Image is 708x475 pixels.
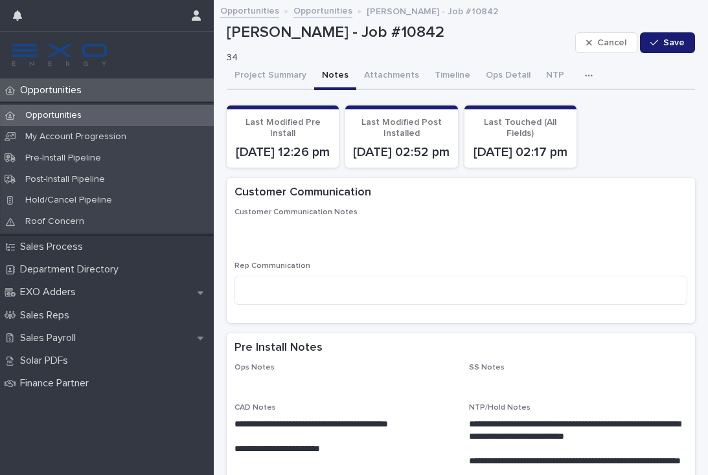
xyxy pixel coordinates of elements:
[484,118,556,138] span: Last Touched (All Fields)
[15,84,92,96] p: Opportunities
[15,131,137,142] p: My Account Progression
[353,144,450,160] p: [DATE] 02:52 pm
[246,118,321,138] span: Last Modified Pre Install
[367,3,498,17] p: [PERSON_NAME] - Job #10842
[361,118,442,138] span: Last Modified Post Installed
[15,309,80,322] p: Sales Reps
[15,286,86,298] p: EXO Adders
[234,404,276,412] span: CAD Notes
[469,364,505,371] span: SS Notes
[234,144,331,160] p: [DATE] 12:26 pm
[640,32,695,53] button: Save
[472,144,569,160] p: [DATE] 02:17 pm
[10,42,109,68] img: FKS5r6ZBThi8E5hshIGi
[234,186,371,200] h2: Customer Communication
[15,110,92,121] p: Opportunities
[469,404,531,412] span: NTP/Hold Notes
[227,63,314,90] button: Project Summary
[15,216,95,227] p: Roof Concern
[663,38,685,47] span: Save
[234,262,310,270] span: Rep Communication
[356,63,427,90] button: Attachments
[234,208,358,216] span: Customer Communication Notes
[597,38,626,47] span: Cancel
[234,341,323,355] h2: Pre Install Notes
[15,174,115,185] p: Post-Install Pipeline
[538,63,572,90] button: NTP
[220,3,279,17] a: Opportunities
[15,355,78,367] p: Solar PDFs
[227,52,565,63] p: 34
[575,32,637,53] button: Cancel
[227,23,570,42] p: [PERSON_NAME] - Job #10842
[234,364,275,371] span: Ops Notes
[15,332,86,344] p: Sales Payroll
[478,63,538,90] button: Ops Detail
[15,263,129,276] p: Department Directory
[15,195,122,206] p: Hold/Cancel Pipeline
[15,153,111,164] p: Pre-Install Pipeline
[427,63,478,90] button: Timeline
[293,3,352,17] a: Opportunities
[15,241,93,253] p: Sales Process
[314,63,356,90] button: Notes
[15,377,99,390] p: Finance Partner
